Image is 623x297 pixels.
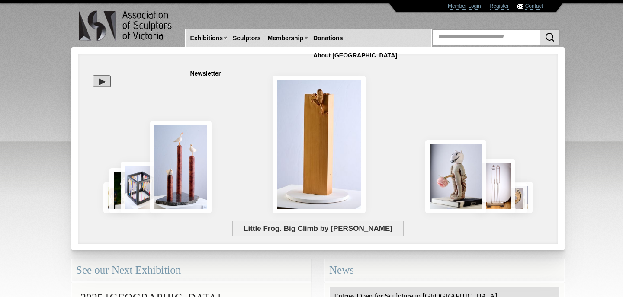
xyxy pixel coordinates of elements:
div: See our Next Exhibition [71,259,311,282]
span: Little Frog. Big Climb by [PERSON_NAME] [232,221,404,236]
a: Register [490,3,509,10]
img: Contact ASV [517,4,523,9]
a: Exhibitions [187,30,226,46]
a: Membership [264,30,307,46]
img: logo.png [78,9,173,43]
img: Little Frog. Big Climb [273,76,366,213]
a: Newsletter [187,66,225,82]
img: Search [545,32,555,42]
div: News [324,259,565,282]
a: Contact [525,3,543,10]
img: Swingers [476,159,515,213]
a: About [GEOGRAPHIC_DATA] [310,48,401,64]
img: Rising Tides [150,121,212,213]
a: Member Login [448,3,481,10]
img: Let There Be Light [425,140,486,213]
a: Donations [310,30,346,46]
img: Waiting together for the Home coming [510,182,533,213]
a: Sculptors [229,30,264,46]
